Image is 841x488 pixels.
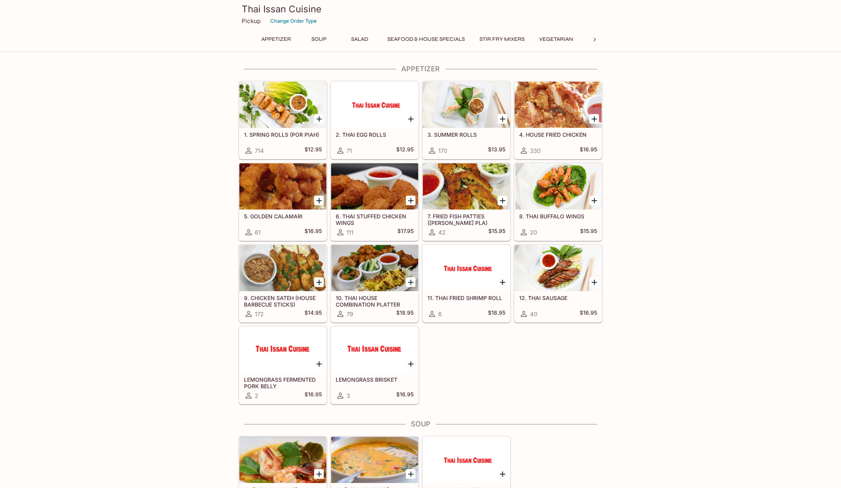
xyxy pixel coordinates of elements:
[423,245,510,291] div: 11. THAI FRIED SHRIMP ROLL
[239,82,326,128] div: 1. SPRING ROLLS (POR PIAH)
[422,163,510,241] a: 7. FRIED FISH PATTIES ([PERSON_NAME] PLA)42$15.95
[515,163,602,210] div: 8. THAI BUFFALO WINGS
[239,437,326,483] div: 18. TOM YUM
[589,196,599,205] button: Add 8. THAI BUFFALO WINGS
[438,310,442,318] span: 6
[244,213,322,220] h5: 5. GOLDEN CALAMARI
[304,391,322,400] h5: $16.95
[301,34,336,45] button: Soup
[239,245,327,322] a: 9. CHICKEN SATEH (HOUSE BARBECUE STICKS)172$14.95
[331,327,418,373] div: LEMONGRASS BRISKET
[423,82,510,128] div: 3. SUMMER ROLLS
[498,114,507,124] button: Add 3. SUMMER ROLLS
[331,245,419,322] a: 10. THAI HOUSE COMBINATION PLATTER79$18.95
[427,295,505,301] h5: 11. THAI FRIED SHRIMP ROLL
[584,34,618,45] button: Noodles
[336,376,414,383] h5: LEMONGRASS BRISKET
[515,82,602,128] div: 4. HOUSE FRIED CHICKEN
[331,245,418,291] div: 10. THAI HOUSE COMBINATION PLATTER
[346,229,353,236] span: 111
[239,327,326,373] div: LEMONGRASS FERMENTED PORK BELLY
[396,391,414,400] h5: $16.95
[239,245,326,291] div: 9. CHICKEN SATEH (HOUSE BARBECUE STICKS)
[255,147,264,154] span: 714
[257,34,295,45] button: Appetizer
[519,131,597,138] h5: 4. HOUSE FRIED CHICKEN
[406,196,415,205] button: Add 6. THAI STUFFED CHICKEN WINGS
[530,310,537,318] span: 40
[239,163,327,241] a: 5. GOLDEN CALAMARI61$16.95
[515,245,602,291] div: 12. THAI SAUSAGE
[530,147,540,154] span: 330
[498,277,507,287] button: Add 11. THAI FRIED SHRIMP ROLL
[498,469,507,479] button: Add 21. LONG RICE SOUP (KAENG WOON SEN)
[314,114,324,124] button: Add 1. SPRING ROLLS (POR PIAH)
[244,131,322,138] h5: 1. SPRING ROLLS (POR PIAH)
[580,228,597,237] h5: $15.95
[304,146,322,155] h5: $12.95
[535,34,577,45] button: Vegetarian
[239,163,326,210] div: 5. GOLDEN CALAMARI
[519,295,597,301] h5: 12. THAI SAUSAGE
[423,163,510,210] div: 7. FRIED FISH PATTIES (TOD MUN PLA)
[331,326,419,404] a: LEMONGRASS BRISKET3$16.95
[342,34,377,45] button: Salad
[331,163,418,210] div: 6. THAI STUFFED CHICKEN WINGS
[406,469,415,479] button: Add 19. TOM KHA
[331,82,418,128] div: 2. THAI EGG ROLLS
[514,81,602,159] a: 4. HOUSE FRIED CHICKEN330$16.95
[267,15,320,27] button: Change Order Type
[242,17,261,25] p: Pickup
[244,295,322,307] h5: 9. CHICKEN SATEH (HOUSE BARBECUE STICKS)
[406,277,415,287] button: Add 10. THAI HOUSE COMBINATION PLATTER
[580,146,597,155] h5: $16.95
[406,359,415,369] button: Add LEMONGRASS BRISKET
[336,213,414,226] h5: 6. THAI STUFFED CHICKEN WINGS
[488,146,505,155] h5: $13.95
[314,359,324,369] button: Add LEMONGRASS FERMENTED PORK BELLY
[530,229,537,236] span: 20
[244,376,322,389] h5: LEMONGRASS FERMENTED PORK BELLY
[336,131,414,138] h5: 2. THAI EGG ROLLS
[580,309,597,319] h5: $16.95
[239,81,327,159] a: 1. SPRING ROLLS (POR PIAH)714$12.95
[406,114,415,124] button: Add 2. THAI EGG ROLLS
[519,213,597,220] h5: 8. THAI BUFFALO WINGS
[396,309,414,319] h5: $18.95
[304,309,322,319] h5: $14.95
[383,34,469,45] button: Seafood & House Specials
[331,163,419,241] a: 6. THAI STUFFED CHICKEN WINGS111$17.95
[498,196,507,205] button: Add 7. FRIED FISH PATTIES (TOD MUN PLA)
[589,114,599,124] button: Add 4. HOUSE FRIED CHICKEN
[422,81,510,159] a: 3. SUMMER ROLLS170$13.95
[331,437,418,483] div: 19. TOM KHA
[514,245,602,322] a: 12. THAI SAUSAGE40$16.95
[304,228,322,237] h5: $16.95
[438,147,447,154] span: 170
[488,309,505,319] h5: $18.95
[336,295,414,307] h5: 10. THAI HOUSE COMBINATION PLATTER
[346,310,353,318] span: 79
[346,392,350,399] span: 3
[397,228,414,237] h5: $17.95
[239,326,327,404] a: LEMONGRASS FERMENTED PORK BELLY2$16.95
[255,310,264,318] span: 172
[239,65,602,73] h4: Appetizer
[255,229,261,236] span: 61
[488,228,505,237] h5: $15.95
[242,3,599,15] h3: Thai Issan Cuisine
[331,81,419,159] a: 2. THAI EGG ROLLS71$12.95
[427,213,505,226] h5: 7. FRIED FISH PATTIES ([PERSON_NAME] PLA)
[514,163,602,241] a: 8. THAI BUFFALO WINGS20$15.95
[475,34,529,45] button: Stir Fry Mixers
[314,277,324,287] button: Add 9. CHICKEN SATEH (HOUSE BARBECUE STICKS)
[427,131,505,138] h5: 3. SUMMER ROLLS
[589,277,599,287] button: Add 12. THAI SAUSAGE
[423,437,510,483] div: 21. LONG RICE SOUP (KAENG WOON SEN)
[314,196,324,205] button: Add 5. GOLDEN CALAMARI
[346,147,352,154] span: 71
[438,229,446,236] span: 42
[314,469,324,479] button: Add 18. TOM YUM
[255,392,258,399] span: 2
[239,420,602,428] h4: Soup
